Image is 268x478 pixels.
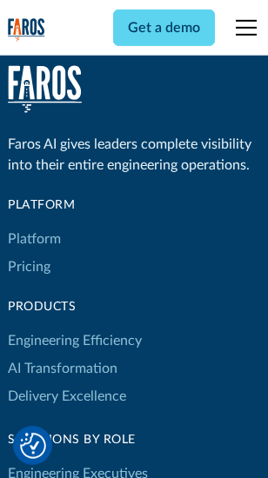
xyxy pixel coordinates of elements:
div: menu [225,7,260,49]
button: Cookie Settings [20,433,46,459]
a: Delivery Excellence [8,382,126,410]
div: Solutions by Role [8,431,148,449]
a: Pricing [8,253,50,281]
a: Get a demo [113,10,215,46]
a: home [8,65,82,113]
img: Faros Logo White [8,65,82,113]
a: home [8,18,45,43]
a: AI Transformation [8,355,117,382]
a: Platform [8,225,61,253]
div: Platform [8,196,142,215]
a: Engineering Efficiency [8,327,142,355]
img: Logo of the analytics and reporting company Faros. [8,18,45,43]
div: products [8,298,142,316]
div: Faros AI gives leaders complete visibility into their entire engineering operations. [8,134,260,176]
img: Revisit consent button [20,433,46,459]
